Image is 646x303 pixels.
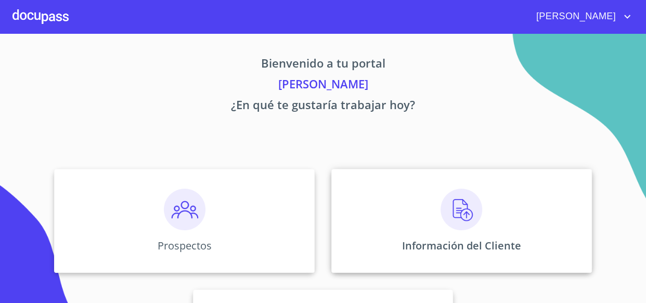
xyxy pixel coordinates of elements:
p: [PERSON_NAME] [12,75,634,96]
span: [PERSON_NAME] [528,8,621,25]
p: Bienvenido a tu portal [12,55,634,75]
img: prospectos.png [164,189,205,230]
p: ¿En qué te gustaría trabajar hoy? [12,96,634,117]
p: Información del Cliente [402,239,521,253]
button: account of current user [528,8,634,25]
p: Prospectos [158,239,212,253]
img: carga.png [441,189,482,230]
